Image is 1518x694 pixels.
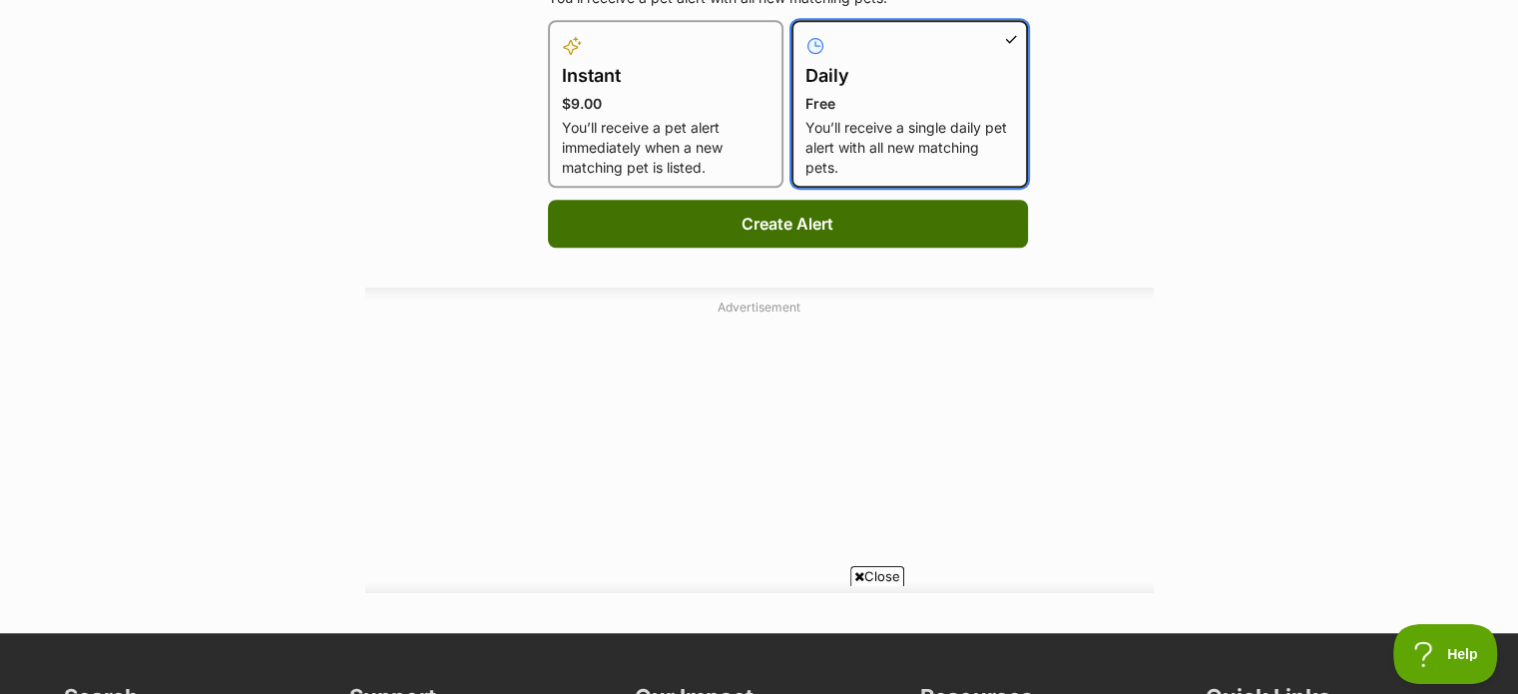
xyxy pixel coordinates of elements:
[562,118,770,178] p: You’ll receive a pet alert immediately when a new matching pet is listed.
[562,94,770,114] p: $9.00
[562,62,770,90] h4: Instant
[805,118,1014,178] p: You’ll receive a single daily pet alert with all new matching pets.
[805,94,1014,114] p: Free
[396,594,1123,684] iframe: Advertisement
[805,62,1014,90] h4: Daily
[850,566,904,586] span: Close
[365,288,1154,594] div: Advertisement
[275,324,1244,573] iframe: Advertisement
[1393,624,1498,684] iframe: Help Scout Beacon - Open
[548,200,1028,248] button: Create Alert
